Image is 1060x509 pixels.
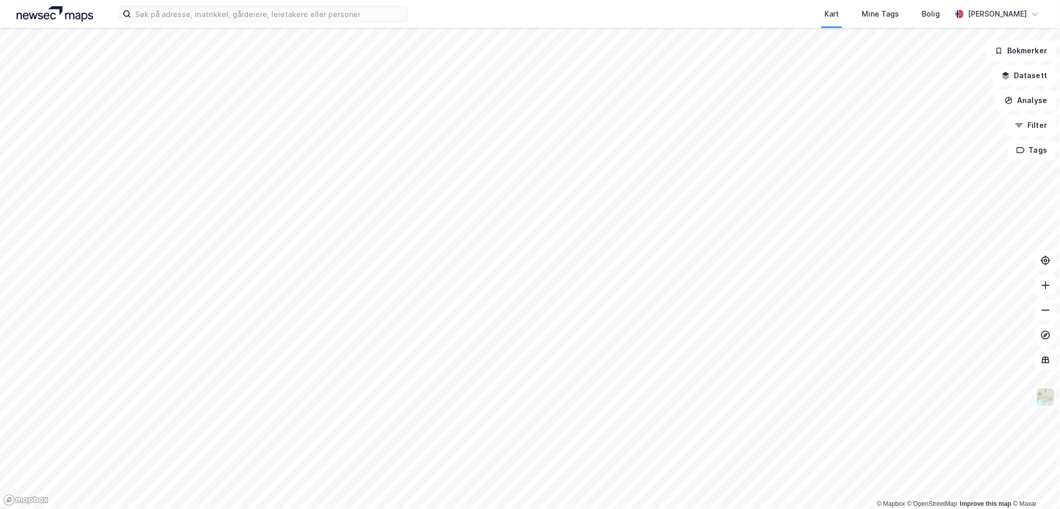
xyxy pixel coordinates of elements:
[922,8,940,20] div: Bolig
[862,8,899,20] div: Mine Tags
[1036,387,1055,407] img: Z
[968,8,1027,20] div: [PERSON_NAME]
[877,500,905,507] a: Mapbox
[996,90,1056,111] button: Analyse
[3,494,49,506] a: Mapbox homepage
[1008,459,1060,509] iframe: Chat Widget
[986,40,1056,61] button: Bokmerker
[1006,115,1056,136] button: Filter
[824,8,839,20] div: Kart
[1008,140,1056,161] button: Tags
[960,500,1011,507] a: Improve this map
[907,500,957,507] a: OpenStreetMap
[17,6,93,22] img: logo.a4113a55bc3d86da70a041830d287a7e.svg
[993,65,1056,86] button: Datasett
[131,6,408,22] input: Søk på adresse, matrikkel, gårdeiere, leietakere eller personer
[1008,459,1060,509] div: Kontrollprogram for chat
